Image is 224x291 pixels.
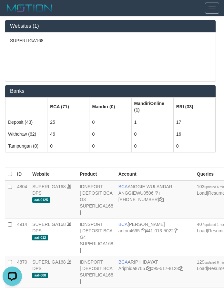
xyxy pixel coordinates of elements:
[5,140,47,152] td: Tampungan (0)
[32,235,48,240] span: aaf-012
[179,266,183,271] a: Copy 0955178128 to clipboard
[10,88,211,94] h3: Banks
[77,180,116,218] td: IDNSPORT [ DEPOSIT BCA G3 SUPERLIGA168 ]
[15,256,30,287] td: 4870
[32,197,50,203] span: aaf-0125
[131,140,173,152] td: 0
[5,98,47,116] th: Group: activate to sort column ascending
[5,116,47,128] td: Deposit (43)
[197,266,207,271] a: Load
[118,259,128,265] span: BCA
[77,256,116,287] td: IDNSPORT [ DEPOSIT BCA SUPERLIGA168 ]
[118,222,128,227] span: BCA
[89,128,131,140] td: 0
[116,218,194,256] td: [PERSON_NAME] 441-013-5022
[173,140,215,152] td: 0
[5,128,47,140] td: Withdraw (62)
[116,256,194,287] td: ARIP HIDAYAT 095-517-8128
[30,168,77,181] th: Website
[131,128,173,140] td: 0
[173,128,215,140] td: 16
[155,190,159,196] a: Copy ANGGIEWU0506 to clipboard
[89,140,131,152] td: 0
[3,3,22,22] button: Open LiveChat chat widget
[89,116,131,128] td: 0
[197,190,207,196] a: Load
[32,184,66,189] a: SUPERLIGA168
[118,184,128,189] span: BCA
[47,128,89,140] td: 46
[141,228,146,233] a: Copy anton4695 to clipboard
[173,98,215,116] th: Group: activate to sort column ascending
[116,180,194,218] td: ANGGIE WULANDARI [PHONE_NUMBER]
[197,228,207,233] a: Load
[146,266,151,271] a: Copy Ariphida8705 to clipboard
[32,222,66,227] a: SUPERLIGA168
[47,98,89,116] th: Group: activate to sort column ascending
[30,256,77,287] td: DPS
[118,266,145,271] a: Ariphida8705
[32,273,48,278] span: aaf-008
[32,259,66,265] a: SUPERLIGA168
[131,98,173,116] th: Group: activate to sort column ascending
[10,23,211,29] h3: Websites (1)
[30,180,77,218] td: DPS
[77,168,116,181] th: Product
[15,180,30,218] td: 4804
[159,197,164,202] a: Copy 4062213373 to clipboard
[10,37,211,44] p: SUPERLIGA168
[47,116,89,128] td: 25
[131,116,173,128] td: 1
[118,190,154,196] a: ANGGIEWU0506
[173,116,215,128] td: 17
[30,218,77,256] td: DPS
[5,3,54,13] img: MOTION_logo.png
[89,98,131,116] th: Group: activate to sort column ascending
[118,228,140,233] a: anton4695
[174,228,178,233] a: Copy 4410135022 to clipboard
[47,140,89,152] td: 0
[77,218,116,256] td: IDNSPORT [ DEPOSIT BCA G4 SUPERLIGA168 ]
[15,218,30,256] td: 4914
[15,168,30,181] th: ID
[116,168,194,181] th: Account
